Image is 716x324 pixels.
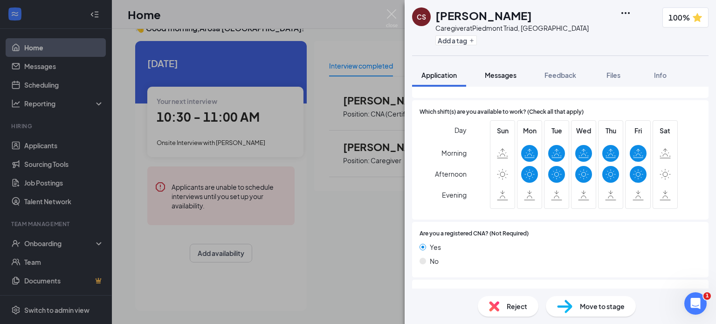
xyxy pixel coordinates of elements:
span: Evening [442,186,467,203]
div: Caregiver at Piedmont Triad, [GEOGRAPHIC_DATA] [435,23,589,33]
span: Which shift(s) are you available to work? (Check all that apply) [420,108,584,117]
span: 100% [668,12,690,23]
span: Are you a registered CNA? (Not Required) [420,229,529,238]
span: Reject [507,301,527,311]
span: Fri [630,125,647,136]
span: Messages [485,71,516,79]
span: Yes [430,242,441,252]
span: Sun [494,125,511,136]
div: CS [417,12,426,21]
span: Morning [441,145,467,161]
span: Tue [548,125,565,136]
span: Feedback [544,71,576,79]
button: PlusAdd a tag [435,35,477,45]
span: Application [421,71,457,79]
span: Day [454,125,467,135]
span: No [430,256,439,266]
span: 1 [703,292,711,300]
span: Thu [602,125,619,136]
span: Move to stage [580,301,625,311]
span: Sat [657,125,674,136]
span: Are you currently registered as a Home Care Aide with Department of Social Services? [420,287,646,296]
svg: Ellipses [620,7,631,19]
h1: [PERSON_NAME] [435,7,532,23]
iframe: Intercom live chat [684,292,707,315]
span: Afternoon [435,165,467,182]
svg: Plus [469,38,475,43]
span: Mon [521,125,538,136]
span: Info [654,71,667,79]
span: Files [606,71,620,79]
span: Wed [575,125,592,136]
